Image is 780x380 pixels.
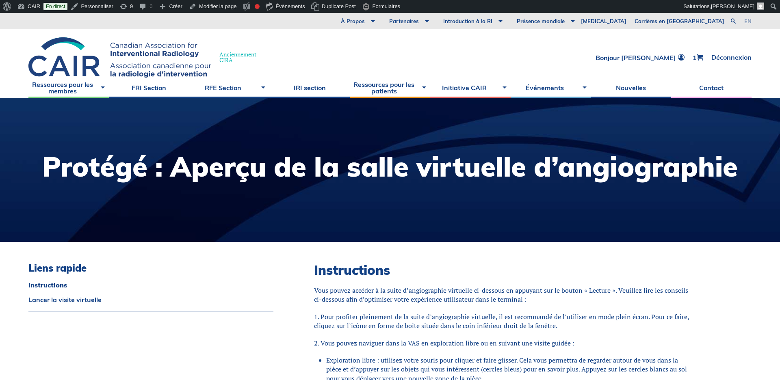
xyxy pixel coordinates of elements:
a: Introduction à la RI [431,13,505,29]
a: Carrières en [GEOGRAPHIC_DATA] [630,13,728,29]
a: AnciennementCIRA [28,37,264,78]
a: [MEDICAL_DATA] [577,13,630,29]
p: Vous pouvez accéder à la suite d’angiographie virtuelle ci-dessous en appuyant sur le bouton « Le... [314,286,691,304]
a: Bonjour [PERSON_NAME] [596,54,685,61]
a: Déconnexion [711,54,752,61]
a: RFE Section [189,78,270,98]
a: Nouvelles [591,78,671,98]
a: FRI Section [109,78,189,98]
a: En direct [43,3,67,10]
a: Contact [671,78,752,98]
div: Focus keyphrase not set [255,4,260,9]
a: Initiative CAIR [430,78,511,98]
a: Événements [511,78,591,98]
h3: Liens rapide [28,262,273,274]
p: 2. Vous pouvez naviguer dans la VAS en exploration libre ou en suivant une visite guidée : [314,339,691,348]
img: CIRA [28,37,211,78]
a: Instructions [28,282,273,288]
span: [PERSON_NAME] [711,3,754,9]
a: 1 [693,54,703,61]
a: IRI section [269,78,350,98]
a: À Propos [329,13,377,29]
h2: Instructions [314,262,691,278]
span: Anciennement CIRA [219,52,256,63]
a: Ressources pour les patients [350,78,430,98]
a: Ressources pour les membres [28,78,109,98]
p: 1. Pour profiter pleinement de la suite d’angiographie virtuelle, il est recommandé de l’utiliser... [314,312,691,330]
a: Présence mondiale [505,13,577,29]
a: Partenaires [377,13,431,29]
a: en [744,19,752,24]
h1: Protégé : Aperçu de la salle virtuelle d’angiographie [42,153,738,180]
a: Lancer la visite virtuelle [28,296,273,303]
